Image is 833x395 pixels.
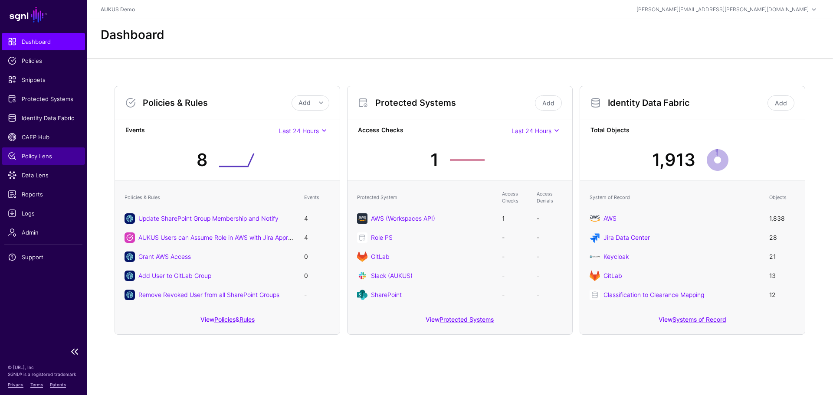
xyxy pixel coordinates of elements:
[239,316,255,323] a: Rules
[371,253,390,260] a: GitLab
[50,382,66,387] a: Patents
[300,186,335,209] th: Events
[138,291,279,298] a: Remove Revoked User from all SharePoint Groups
[498,266,532,285] td: -
[357,251,367,262] img: svg+xml;base64,PHN2ZyBoZWlnaHQ9IjI0MDQiIHZpZXdCb3g9Ii0uMSAuNSA5NjAuMiA5MjMuOSIgd2lkdGg9IjI1MDAiIH...
[636,6,809,13] div: [PERSON_NAME][EMAIL_ADDRESS][PERSON_NAME][DOMAIN_NAME]
[8,253,79,261] span: Support
[8,114,79,122] span: Identity Data Fabric
[30,382,43,387] a: Terms
[765,247,800,266] td: 21
[498,228,532,247] td: -
[8,364,79,371] p: © [URL], Inc
[765,285,800,304] td: 12
[580,310,805,334] div: View
[8,209,79,218] span: Logs
[2,166,85,184] a: Data Lens
[2,128,85,146] a: CAEP Hub
[532,228,567,247] td: -
[371,291,402,298] a: SharePoint
[2,52,85,69] a: Policies
[532,285,567,304] td: -
[279,127,319,134] span: Last 24 Hours
[5,5,82,24] a: SGNL
[590,271,600,281] img: svg+xml;base64,PD94bWwgdmVyc2lvbj0iMS4wIiBlbmNvZGluZz0iVVRGLTgiPz4KPHN2ZyB2ZXJzaW9uPSIxLjEiIHhtbG...
[535,95,562,111] a: Add
[2,147,85,165] a: Policy Lens
[300,266,335,285] td: 0
[138,234,300,241] a: AUKUS Users can Assume Role in AWS with Jira Approval
[532,266,567,285] td: -
[358,125,512,136] strong: Access Checks
[590,213,600,224] img: svg+xml;base64,PHN2ZyB4bWxucz0iaHR0cDovL3d3dy53My5vcmcvMjAwMC9zdmciIHhtbG5zOnhsaW5rPSJodHRwOi8vd3...
[498,247,532,266] td: -
[143,98,292,108] h3: Policies & Rules
[532,247,567,266] td: -
[439,316,494,323] a: Protected Systems
[532,186,567,209] th: Access Denials
[2,205,85,222] a: Logs
[300,247,335,266] td: 0
[300,285,335,304] td: -
[603,272,622,279] a: GitLab
[138,215,279,222] a: Update SharePoint Group Membership and Notify
[8,56,79,65] span: Policies
[430,147,439,173] div: 1
[348,310,572,334] div: View
[765,266,800,285] td: 13
[115,310,340,334] div: View &
[765,228,800,247] td: 28
[498,285,532,304] td: -
[138,272,211,279] a: Add User to GitLab Group
[8,382,23,387] a: Privacy
[532,209,567,228] td: -
[357,213,367,224] img: svg+xml;base64,PHN2ZyB3aWR0aD0iNjQiIGhlaWdodD0iNjQiIHZpZXdCb3g9IjAgMCA2NCA2NCIgZmlsbD0ibm9uZSIgeG...
[8,95,79,103] span: Protected Systems
[608,98,766,108] h3: Identity Data Fabric
[2,224,85,241] a: Admin
[8,133,79,141] span: CAEP Hub
[375,98,533,108] h3: Protected Systems
[652,147,695,173] div: 1,913
[197,147,208,173] div: 8
[371,272,413,279] a: Slack (AUKUS)
[765,209,800,228] td: 1,838
[2,90,85,108] a: Protected Systems
[214,316,236,323] a: Policies
[2,71,85,88] a: Snippets
[300,228,335,247] td: 4
[767,95,794,111] a: Add
[138,253,191,260] a: Grant AWS Access
[8,75,79,84] span: Snippets
[357,271,367,281] img: svg+xml;base64,PHN2ZyB3aWR0aD0iNjQiIGhlaWdodD0iNjQiIHZpZXdCb3g9IjAgMCA2NCA2NCIgZmlsbD0ibm9uZSIgeG...
[603,234,650,241] a: Jira Data Center
[371,215,435,222] a: AWS (Workspaces API)
[8,228,79,237] span: Admin
[603,291,704,298] a: Classification to Clearance Mapping
[512,127,551,134] span: Last 24 Hours
[603,253,629,260] a: Keycloak
[2,109,85,127] a: Identity Data Fabric
[2,33,85,50] a: Dashboard
[672,316,726,323] a: Systems of Record
[585,186,765,209] th: System of Record
[353,186,498,209] th: Protected System
[125,125,279,136] strong: Events
[8,190,79,199] span: Reports
[8,371,79,378] p: SGNL® is a registered trademark
[590,232,600,243] img: svg+xml;base64,PHN2ZyBoZWlnaHQ9IjI1MDAiIHByZXNlcnZlQXNwZWN0UmF0aW89InhNaWRZTWlkIiB3aWR0aD0iMjUwMC...
[498,186,532,209] th: Access Checks
[590,251,600,262] img: svg+xml;base64,PHN2ZyB4bWxucz0iaHR0cDovL3d3dy53My5vcmcvMjAwMC9zdmciIHdpZHRoPSI3MjkuNTc3IiBoZWlnaH...
[2,186,85,203] a: Reports
[603,215,617,222] a: AWS
[357,290,367,300] img: svg+xml;base64,PD94bWwgdmVyc2lvbj0iMS4wIiBlbmNvZGluZz0idXRmLTgiPz4KPCEtLSBHZW5lcmF0b3I6IEFkb2JlIE...
[498,209,532,228] td: 1
[590,125,794,136] strong: Total Objects
[300,209,335,228] td: 4
[101,6,135,13] a: AUKUS Demo
[8,171,79,180] span: Data Lens
[8,37,79,46] span: Dashboard
[120,186,300,209] th: Policies & Rules
[371,234,393,241] a: Role PS
[765,186,800,209] th: Objects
